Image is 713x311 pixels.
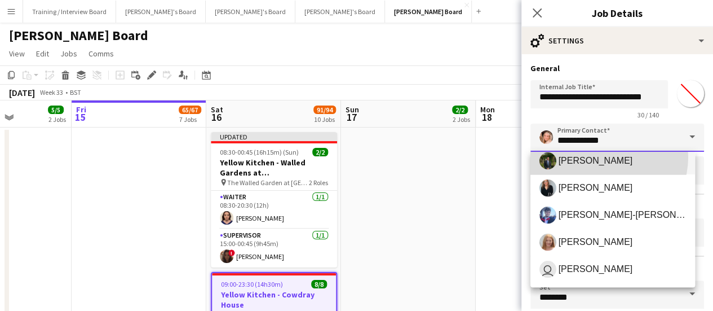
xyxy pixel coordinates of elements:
span: 2 Roles [309,178,328,187]
span: 17 [344,111,359,124]
span: Mon [480,104,495,115]
button: [PERSON_NAME]'s Board [295,1,385,23]
h3: Yellow Kitchen - Cowdray House [212,290,336,310]
span: [PERSON_NAME] [559,236,633,247]
span: [PERSON_NAME] [559,264,633,274]
span: Sat [211,104,223,115]
div: [DATE] [9,87,35,98]
span: The Walled Garden at [GEOGRAPHIC_DATA] [227,178,309,187]
h3: Yellow Kitchen - Walled Gardens at [GEOGRAPHIC_DATA] [211,157,337,178]
h1: [PERSON_NAME] Board [9,27,148,44]
span: ! [228,249,235,256]
a: View [5,46,29,61]
span: 16 [209,111,223,124]
app-card-role: Waiter1/108:30-20:30 (12h)[PERSON_NAME] [211,191,337,229]
span: 91/94 [313,106,336,114]
span: Sun [346,104,359,115]
div: Updated [211,132,337,141]
button: [PERSON_NAME]'s Board [116,1,206,23]
div: Settings [521,27,713,54]
a: Comms [84,46,118,61]
div: 2 Jobs [48,115,66,124]
div: 2 Jobs [453,115,470,124]
span: 5/5 [48,106,64,114]
button: Training / Interview Board [23,1,116,23]
span: 8/8 [311,280,327,288]
a: Edit [32,46,54,61]
h3: Job Details [521,6,713,20]
div: BST [70,88,81,97]
span: 30 / 140 [628,111,668,119]
span: 08:30-00:45 (16h15m) (Sun) [220,148,299,156]
div: 10 Jobs [314,115,335,124]
span: [PERSON_NAME] [559,182,633,193]
button: [PERSON_NAME]'s Board [206,1,295,23]
span: 18 [479,111,495,124]
span: View [9,49,25,59]
span: 65/67 [179,106,201,114]
span: Jobs [60,49,77,59]
button: [PERSON_NAME] Board [385,1,472,23]
span: Edit [36,49,49,59]
span: 2/2 [312,148,328,156]
span: Comms [88,49,114,59]
app-card-role: Supervisor1/115:00-00:45 (9h45m)![PERSON_NAME] [211,229,337,268]
span: 15 [74,111,86,124]
span: 09:00-23:30 (14h30m) [221,280,283,288]
span: Week 33 [37,88,65,97]
span: [PERSON_NAME]-[PERSON_NAME] [559,209,687,220]
a: Jobs [56,46,82,61]
span: [PERSON_NAME] [559,155,633,166]
app-job-card: Updated08:30-00:45 (16h15m) (Sun)2/2Yellow Kitchen - Walled Gardens at [GEOGRAPHIC_DATA] The Wall... [211,132,337,268]
div: 7 Jobs [179,115,201,124]
h3: General [530,63,704,73]
span: 2/2 [452,106,468,114]
span: Fri [76,104,86,115]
